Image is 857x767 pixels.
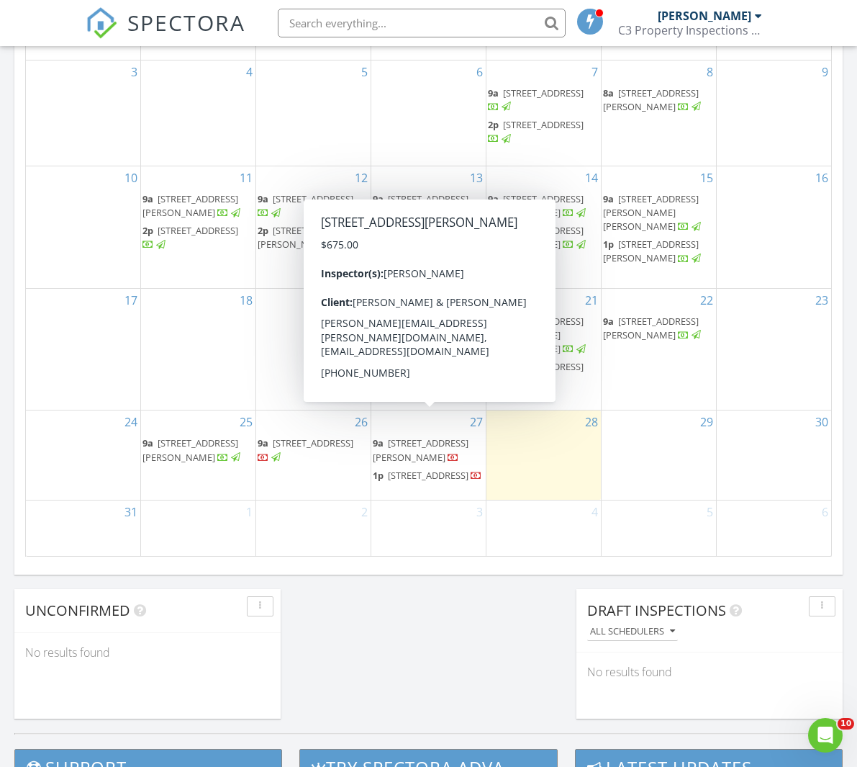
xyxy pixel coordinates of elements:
span: [STREET_ADDRESS] [388,346,468,359]
td: Go to August 30, 2025 [716,411,831,501]
a: Go to August 13, 2025 [467,166,486,189]
a: 1p [STREET_ADDRESS][PERSON_NAME] [603,236,715,267]
a: Go to September 6, 2025 [819,501,831,524]
span: SPECTORA [127,7,245,37]
td: Go to August 8, 2025 [601,60,716,166]
a: 9a [STREET_ADDRESS][PERSON_NAME] [488,192,588,219]
a: Go to August 28, 2025 [582,411,601,434]
div: All schedulers [590,627,675,637]
td: Go to September 6, 2025 [716,500,831,555]
span: [STREET_ADDRESS][PERSON_NAME] [258,224,353,251]
a: 9a [STREET_ADDRESS][PERSON_NAME][PERSON_NAME] [603,192,703,233]
a: 1p [STREET_ADDRESS] [373,469,482,482]
a: 9a [STREET_ADDRESS][PERSON_NAME] [142,191,254,222]
a: 2p [STREET_ADDRESS][PERSON_NAME] [488,223,599,254]
td: Go to August 31, 2025 [26,500,141,555]
span: 9a [488,315,499,328]
td: Go to September 1, 2025 [141,500,256,555]
a: 9a [STREET_ADDRESS] [488,85,599,116]
td: Go to August 11, 2025 [141,166,256,288]
a: 9a [STREET_ADDRESS][PERSON_NAME] [488,191,599,222]
a: 9a [STREET_ADDRESS][PERSON_NAME] [373,191,484,222]
a: 9a [STREET_ADDRESS][PERSON_NAME] [603,315,703,341]
a: 9a [STREET_ADDRESS][PERSON_NAME] [373,435,484,466]
span: [STREET_ADDRESS] [388,469,468,482]
div: No results found [576,652,843,691]
a: 2p [STREET_ADDRESS] [488,359,599,390]
a: 8a [STREET_ADDRESS][PERSON_NAME] [603,86,703,113]
span: 9a [142,192,153,205]
a: Go to August 22, 2025 [697,289,716,312]
span: [STREET_ADDRESS] [503,118,584,131]
a: Go to August 11, 2025 [237,166,255,189]
a: Go to August 7, 2025 [589,60,601,84]
span: 9a [373,192,384,205]
td: Go to August 15, 2025 [601,166,716,288]
span: [STREET_ADDRESS] [158,224,238,237]
a: 1p [STREET_ADDRESS][PERSON_NAME] [603,238,703,264]
td: Go to August 19, 2025 [256,288,371,411]
a: Go to August 5, 2025 [358,60,371,84]
a: Go to September 3, 2025 [473,501,486,524]
div: C3 Property Inspections Inc. [618,23,762,37]
a: 2p [STREET_ADDRESS] [373,346,468,373]
td: Go to August 5, 2025 [256,60,371,166]
a: Go to August 29, 2025 [697,411,716,434]
a: Go to August 8, 2025 [704,60,716,84]
span: Draft Inspections [587,601,726,620]
td: Go to September 4, 2025 [486,500,601,555]
td: Go to August 29, 2025 [601,411,716,501]
a: 9a [STREET_ADDRESS] [373,315,468,341]
a: Go to September 1, 2025 [243,501,255,524]
td: Go to August 28, 2025 [486,411,601,501]
td: Go to August 6, 2025 [371,60,486,166]
a: 9a [STREET_ADDRESS] [258,435,369,466]
a: 9a [STREET_ADDRESS][PERSON_NAME][PERSON_NAME] [488,315,588,355]
a: Go to September 5, 2025 [704,501,716,524]
td: Go to August 4, 2025 [141,60,256,166]
a: Go to September 4, 2025 [589,501,601,524]
span: 9a [258,192,268,205]
span: 9a [373,315,384,328]
a: 9a [STREET_ADDRESS] [488,86,584,113]
span: [STREET_ADDRESS] [503,86,584,99]
a: Go to August 21, 2025 [582,289,601,312]
span: 2p [488,118,499,131]
a: 9a [STREET_ADDRESS] [258,191,369,222]
a: 2p [STREET_ADDRESS] [142,223,254,254]
a: Go to August 14, 2025 [582,166,601,189]
span: [STREET_ADDRESS] [273,436,353,449]
a: Go to August 18, 2025 [237,289,255,312]
a: 2p [STREET_ADDRESS][PERSON_NAME] [258,223,369,254]
span: 9a [373,436,384,449]
a: 9a [STREET_ADDRESS][PERSON_NAME] [142,435,254,466]
a: Go to August 3, 2025 [128,60,140,84]
div: No results found [14,633,281,672]
a: Go to August 15, 2025 [697,166,716,189]
span: 8a [603,86,614,99]
a: 9a [STREET_ADDRESS][PERSON_NAME] [142,436,242,463]
a: Go to August 10, 2025 [122,166,140,189]
td: Go to August 23, 2025 [716,288,831,411]
td: Go to August 25, 2025 [141,411,256,501]
td: Go to August 26, 2025 [256,411,371,501]
span: 9a [488,86,499,99]
a: Go to September 2, 2025 [358,501,371,524]
a: Go to August 4, 2025 [243,60,255,84]
a: Go to August 23, 2025 [812,289,831,312]
a: 9a [STREET_ADDRESS][PERSON_NAME][PERSON_NAME] [603,191,715,236]
a: Go to August 19, 2025 [352,289,371,312]
a: Go to August 25, 2025 [237,411,255,434]
a: Go to August 30, 2025 [812,411,831,434]
input: Search everything... [278,9,566,37]
div: [PERSON_NAME] [658,9,751,23]
td: Go to August 20, 2025 [371,288,486,411]
td: Go to August 7, 2025 [486,60,601,166]
td: Go to August 27, 2025 [371,411,486,501]
span: 9a [258,436,268,449]
span: [STREET_ADDRESS][PERSON_NAME][PERSON_NAME] [603,192,699,233]
td: Go to August 17, 2025 [26,288,141,411]
td: Go to September 3, 2025 [371,500,486,555]
span: 9a [488,192,499,205]
span: [STREET_ADDRESS][PERSON_NAME] [373,192,468,219]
